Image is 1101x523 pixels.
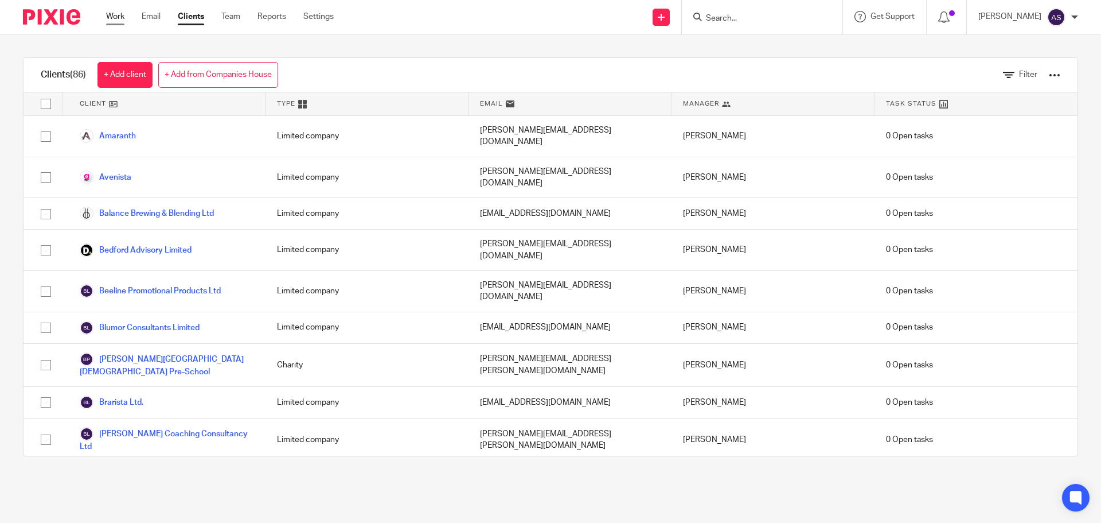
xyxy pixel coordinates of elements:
div: [PERSON_NAME] [671,387,874,418]
a: Work [106,11,124,22]
div: Limited company [266,116,468,157]
div: Limited company [266,230,468,270]
div: Limited company [266,387,468,418]
a: + Add client [97,62,153,88]
span: Manager [683,99,719,109]
div: Limited company [266,157,468,198]
div: Limited company [266,198,468,229]
div: [PERSON_NAME][EMAIL_ADDRESS][DOMAIN_NAME] [468,116,671,157]
img: svg%3E [80,321,93,335]
img: Logo.png [80,129,93,143]
div: Charity [266,344,468,386]
img: svg%3E [80,427,93,441]
span: Filter [1019,71,1037,79]
a: + Add from Companies House [158,62,278,88]
div: [PERSON_NAME] [671,271,874,312]
h1: Clients [41,69,86,81]
img: Deloitte.jpg [80,243,93,257]
a: Avenista [80,171,131,184]
span: Get Support [870,13,915,21]
div: [PERSON_NAME][EMAIL_ADDRESS][DOMAIN_NAME] [468,230,671,270]
a: Clients [178,11,204,22]
div: [EMAIL_ADDRESS][DOMAIN_NAME] [468,198,671,229]
div: [PERSON_NAME][EMAIL_ADDRESS][DOMAIN_NAME] [468,271,671,312]
a: Amaranth [80,129,136,143]
a: Beeline Promotional Products Ltd [80,284,221,298]
a: Team [221,11,240,22]
span: 0 Open tasks [886,434,933,445]
span: Type [277,99,295,109]
a: Brarista Ltd. [80,396,143,409]
span: (86) [70,70,86,79]
div: [PERSON_NAME] [671,344,874,386]
span: 0 Open tasks [886,359,933,371]
div: [PERSON_NAME] [671,419,874,461]
span: 0 Open tasks [886,208,933,219]
img: svg%3E [80,352,93,366]
span: 0 Open tasks [886,172,933,183]
span: 0 Open tasks [886,321,933,333]
span: 0 Open tasks [886,130,933,142]
div: [PERSON_NAME][EMAIL_ADDRESS][DOMAIN_NAME] [468,157,671,198]
a: [PERSON_NAME] Coaching Consultancy Ltd [80,427,254,452]
div: [PERSON_NAME] [671,116,874,157]
div: [PERSON_NAME][EMAIL_ADDRESS][PERSON_NAME][DOMAIN_NAME] [468,419,671,461]
a: Balance Brewing & Blending Ltd [80,207,214,220]
div: [PERSON_NAME][EMAIL_ADDRESS][PERSON_NAME][DOMAIN_NAME] [468,344,671,386]
span: 0 Open tasks [886,285,933,297]
img: Pixie [23,9,80,25]
img: svg%3E [80,396,93,409]
p: [PERSON_NAME] [978,11,1041,22]
a: Blumor Consultants Limited [80,321,200,335]
div: [EMAIL_ADDRESS][DOMAIN_NAME] [468,312,671,343]
input: Select all [35,93,57,115]
div: [PERSON_NAME] [671,312,874,343]
div: Limited company [266,271,468,312]
div: [PERSON_NAME] [671,230,874,270]
img: svg%3E [80,284,93,298]
div: [PERSON_NAME] [671,157,874,198]
img: MicrosoftTeams-image.png [80,171,93,184]
a: Bedford Advisory Limited [80,243,192,257]
span: Email [480,99,503,109]
a: [PERSON_NAME][GEOGRAPHIC_DATA][DEMOGRAPHIC_DATA] Pre-School [80,352,254,378]
span: 0 Open tasks [886,397,933,408]
span: Task Status [886,99,936,109]
a: Email [142,11,161,22]
div: [PERSON_NAME] [671,198,874,229]
img: svg%3E [1047,8,1065,26]
a: Settings [303,11,334,22]
div: [EMAIL_ADDRESS][DOMAIN_NAME] [468,387,671,418]
div: Limited company [266,419,468,461]
span: 0 Open tasks [886,244,933,255]
div: Limited company [266,312,468,343]
input: Search [705,14,808,24]
img: Logo.png [80,207,93,220]
a: Reports [257,11,286,22]
span: Client [80,99,106,109]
